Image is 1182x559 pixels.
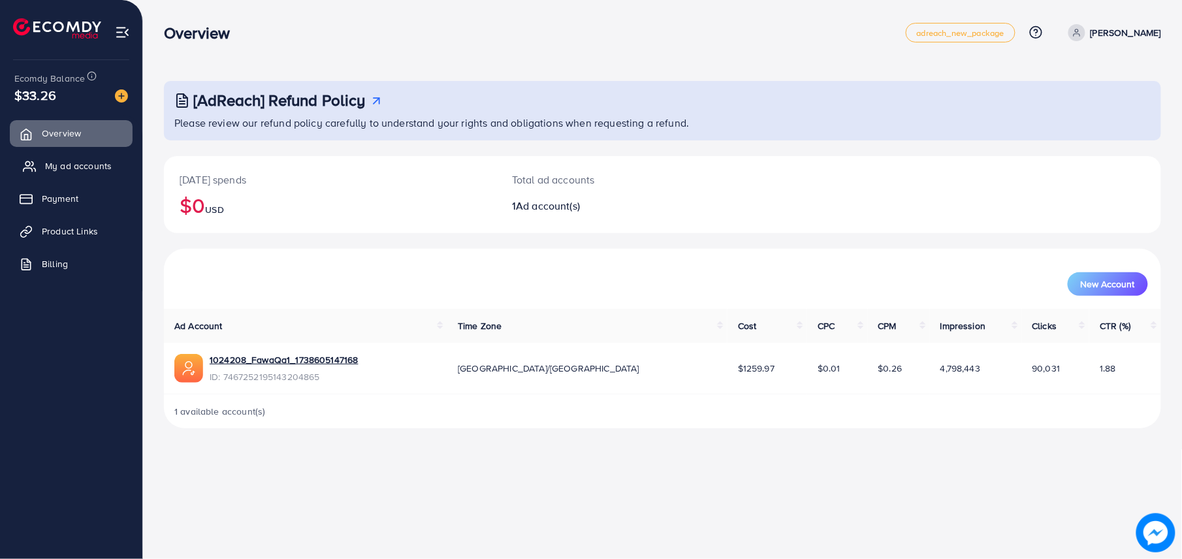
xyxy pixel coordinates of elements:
[512,172,730,187] p: Total ad accounts
[174,405,266,418] span: 1 available account(s)
[174,354,203,383] img: ic-ads-acc.e4c84228.svg
[42,192,78,205] span: Payment
[174,115,1153,131] p: Please review our refund policy carefully to understand your rights and obligations when requesti...
[1091,25,1161,40] p: [PERSON_NAME]
[10,251,133,277] a: Billing
[174,319,223,332] span: Ad Account
[458,319,502,332] span: Time Zone
[205,203,223,216] span: USD
[193,91,366,110] h3: [AdReach] Refund Policy
[1032,362,1061,375] span: 90,031
[917,29,1004,37] span: adreach_new_package
[14,86,56,104] span: $33.26
[10,185,133,212] a: Payment
[210,370,359,383] span: ID: 7467252195143204865
[878,319,897,332] span: CPM
[818,362,840,375] span: $0.01
[42,225,98,238] span: Product Links
[14,72,85,85] span: Ecomdy Balance
[940,362,980,375] span: 4,798,443
[115,25,130,40] img: menu
[180,193,481,217] h2: $0
[10,218,133,244] a: Product Links
[115,89,128,103] img: image
[164,24,240,42] h3: Overview
[1100,319,1130,332] span: CTR (%)
[516,199,580,213] span: Ad account(s)
[458,362,639,375] span: [GEOGRAPHIC_DATA]/[GEOGRAPHIC_DATA]
[13,18,101,39] img: logo
[906,23,1015,42] a: adreach_new_package
[1100,362,1116,375] span: 1.88
[738,319,757,332] span: Cost
[940,319,986,332] span: Impression
[210,353,359,366] a: 1024208_FawaQa1_1738605147168
[180,172,481,187] p: [DATE] spends
[1032,319,1057,332] span: Clicks
[818,319,835,332] span: CPC
[45,159,112,172] span: My ad accounts
[738,362,775,375] span: $1259.97
[512,200,730,212] h2: 1
[1068,272,1148,296] button: New Account
[1063,24,1161,41] a: [PERSON_NAME]
[10,153,133,179] a: My ad accounts
[1136,513,1175,552] img: image
[1081,279,1135,289] span: New Account
[42,127,81,140] span: Overview
[42,257,68,270] span: Billing
[878,362,902,375] span: $0.26
[10,120,133,146] a: Overview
